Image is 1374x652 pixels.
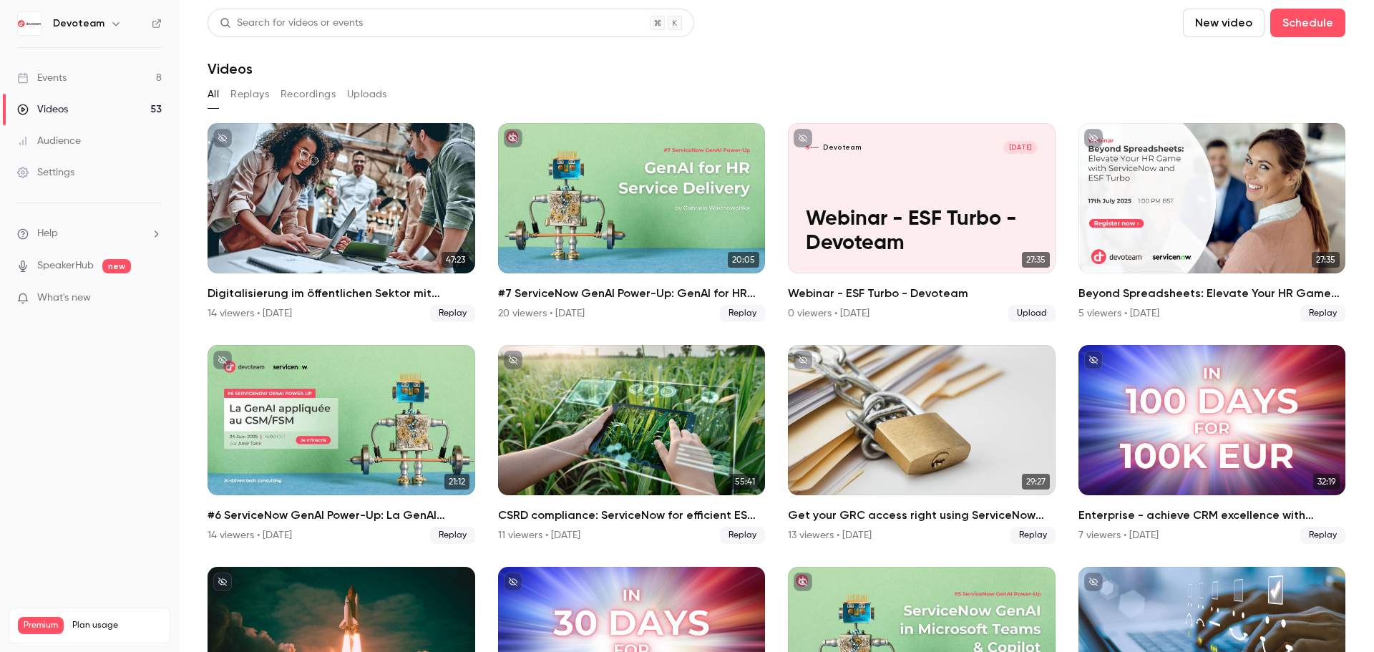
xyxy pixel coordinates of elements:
button: New video [1183,9,1265,37]
span: Replay [720,527,765,544]
div: Events [17,71,67,85]
span: Replay [720,305,765,322]
button: Uploads [347,83,387,106]
button: unpublished [213,351,232,369]
span: Help [37,226,58,241]
span: new [102,259,131,273]
h2: Webinar - ESF Turbo - Devoteam [788,285,1056,302]
a: 20:05#7 ServiceNow GenAI Power-Up: GenAI for HR Service Delivery20 viewers • [DATE]Replay [498,123,766,322]
button: unpublished [213,573,232,591]
p: Devoteam [823,143,862,152]
button: unpublished [1084,573,1103,591]
li: CSRD compliance: ServiceNow for efficient ESG reporting [498,345,766,544]
button: unpublished [504,129,522,147]
button: unpublished [794,129,812,147]
div: 14 viewers • [DATE] [208,528,292,542]
li: #6 ServiceNow GenAI Power-Up: La GenAI appliquée au CSM/FSM [208,345,475,544]
img: Devoteam [18,12,41,35]
span: Upload [1008,305,1056,322]
span: 47:23 [442,252,469,268]
a: SpeakerHub [37,258,94,273]
h1: Videos [208,60,253,77]
button: unpublished [504,351,522,369]
button: All [208,83,219,106]
span: 29:27 [1022,474,1050,490]
span: What's new [37,291,91,306]
span: Replay [1300,305,1345,322]
button: Replays [230,83,269,106]
span: 21:12 [444,474,469,490]
div: 5 viewers • [DATE] [1078,306,1159,321]
span: Replay [1010,527,1056,544]
li: Digitalisierung im öffentlichen Sektor mit ServiceNow CRM [208,123,475,322]
button: unpublished [794,573,812,591]
a: Webinar - ESF Turbo - DevoteamDevoteam[DATE]Webinar - ESF Turbo - Devoteam27:35Webinar - ESF Turb... [788,123,1056,322]
button: unpublished [504,573,522,591]
section: Videos [208,9,1345,643]
a: 55:41CSRD compliance: ServiceNow for efficient ESG reporting11 viewers • [DATE]Replay [498,345,766,544]
h2: Beyond Spreadsheets: Elevate Your HR Game with ServiceNow and ESF Turbo [1078,285,1346,302]
a: 47:23Digitalisierung im öffentlichen Sektor mit ServiceNow CRM14 viewers • [DATE]Replay [208,123,475,322]
li: help-dropdown-opener [17,226,162,241]
div: 13 viewers • [DATE] [788,528,872,542]
li: Get your GRC access right using ServiceNow Entity-Based Access [788,345,1056,544]
h6: Devoteam [53,16,104,31]
div: 14 viewers • [DATE] [208,306,292,321]
div: 20 viewers • [DATE] [498,306,585,321]
span: Premium [18,617,64,634]
li: Webinar - ESF Turbo - Devoteam [788,123,1056,322]
p: Webinar - ESF Turbo - Devoteam [806,208,1038,256]
span: Replay [430,305,475,322]
div: Audience [17,134,81,148]
div: 0 viewers • [DATE] [788,306,869,321]
span: 27:35 [1022,252,1050,268]
button: unpublished [213,129,232,147]
div: Search for videos or events [220,16,363,31]
a: 32:19Enterprise - achieve CRM excellence with ServiceNow [DATE] for €100K7 viewers • [DATE]Replay [1078,345,1346,544]
a: 29:27Get your GRC access right using ServiceNow Entity-Based Access13 viewers • [DATE]Replay [788,345,1056,544]
div: 7 viewers • [DATE] [1078,528,1159,542]
img: Webinar - ESF Turbo - Devoteam [806,141,819,154]
div: Videos [17,102,68,117]
button: unpublished [1084,129,1103,147]
span: 32:19 [1313,474,1340,490]
h2: #7 ServiceNow GenAI Power-Up: GenAI for HR Service Delivery [498,285,766,302]
span: 55:41 [731,474,759,490]
h2: Enterprise - achieve CRM excellence with ServiceNow [DATE] for €100K [1078,507,1346,524]
h2: Get your GRC access right using ServiceNow Entity-Based Access [788,507,1056,524]
li: Enterprise - achieve CRM excellence with ServiceNow in 100 days for €100K [1078,345,1346,544]
button: unpublished [1084,351,1103,369]
div: 11 viewers • [DATE] [498,528,580,542]
span: 20:05 [728,252,759,268]
button: unpublished [794,351,812,369]
iframe: Noticeable Trigger [145,292,162,305]
h2: Digitalisierung im öffentlichen Sektor mit ServiceNow CRM [208,285,475,302]
span: [DATE] [1003,141,1038,154]
li: Beyond Spreadsheets: Elevate Your HR Game with ServiceNow and ESF Turbo [1078,123,1346,322]
a: 27:35Beyond Spreadsheets: Elevate Your HR Game with ServiceNow and ESF Turbo5 viewers • [DATE]Replay [1078,123,1346,322]
button: Recordings [281,83,336,106]
span: Plan usage [72,620,161,631]
h2: #6 ServiceNow GenAI Power-Up: La GenAI appliquée au CSM/FSM [208,507,475,524]
a: 21:12#6 ServiceNow GenAI Power-Up: La GenAI appliquée au CSM/FSM14 viewers • [DATE]Replay [208,345,475,544]
li: #7 ServiceNow GenAI Power-Up: GenAI for HR Service Delivery [498,123,766,322]
button: Schedule [1270,9,1345,37]
span: 27:35 [1312,252,1340,268]
span: Replay [1300,527,1345,544]
span: Replay [430,527,475,544]
div: Settings [17,165,74,180]
h2: CSRD compliance: ServiceNow for efficient ESG reporting [498,507,766,524]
